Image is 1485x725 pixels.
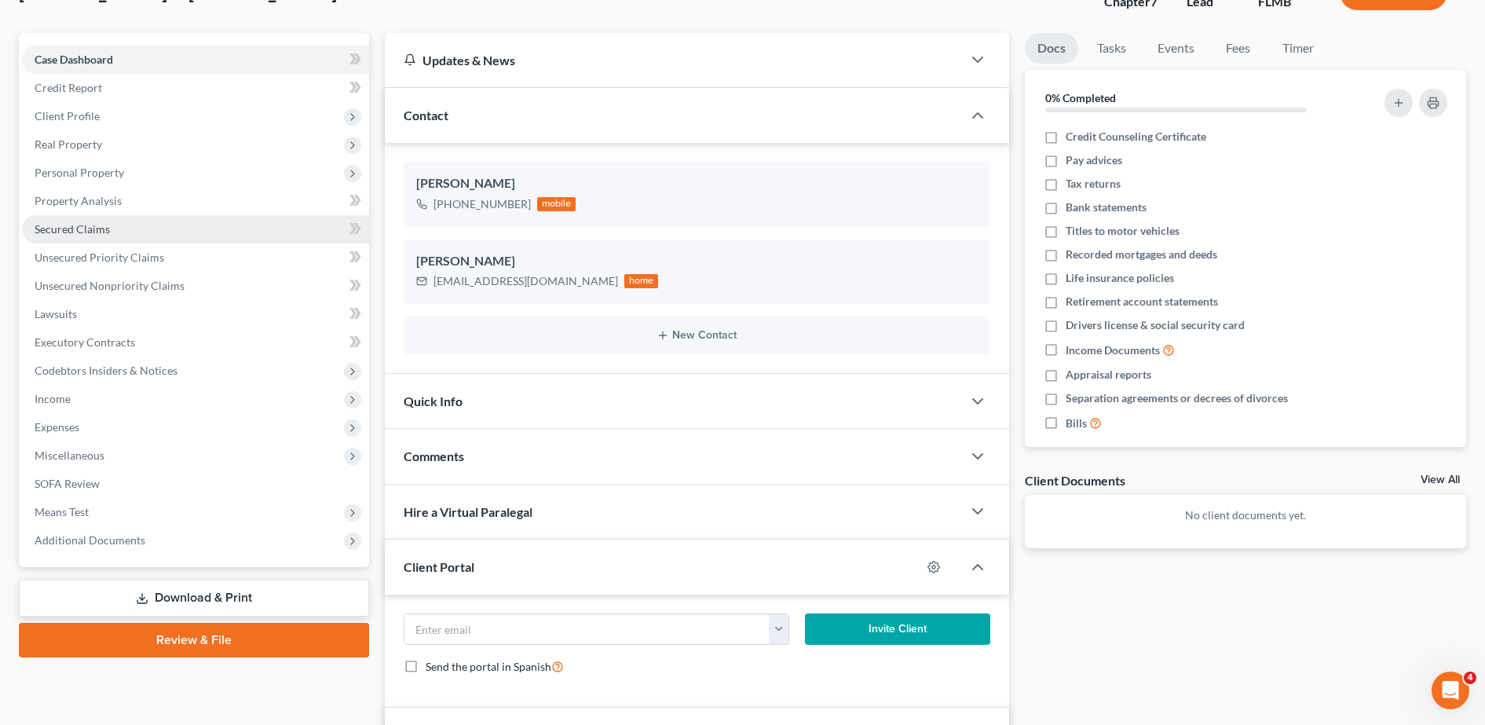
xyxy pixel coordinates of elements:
span: Credit Report [35,81,102,94]
span: Contact [404,108,448,123]
span: Codebtors Insiders & Notices [35,364,177,377]
div: [EMAIL_ADDRESS][DOMAIN_NAME] [433,273,618,289]
span: SOFA Review [35,477,100,490]
p: No client documents yet. [1037,507,1454,523]
span: Comments [404,449,464,463]
button: New Contact [416,329,978,342]
a: Credit Report [22,74,369,102]
strong: 0% Completed [1045,91,1116,104]
span: Client Profile [35,109,100,123]
span: Secured Claims [35,222,110,236]
div: [PHONE_NUMBER] [433,196,531,212]
span: Separation agreements or decrees of divorces [1066,390,1288,406]
span: Tax returns [1066,176,1121,192]
iframe: Intercom live chat [1432,672,1469,709]
span: Quick Info [404,394,463,408]
a: Events [1145,33,1207,64]
span: Bank statements [1066,200,1147,215]
span: 4 [1464,672,1476,684]
div: [PERSON_NAME] [416,174,978,193]
div: Updates & News [404,52,943,68]
span: Lawsuits [35,307,77,320]
a: Secured Claims [22,215,369,243]
div: Client Documents [1025,472,1125,489]
a: Unsecured Nonpriority Claims [22,272,369,300]
span: Property Analysis [35,194,122,207]
span: Means Test [35,505,89,518]
span: Income [35,392,71,405]
div: mobile [537,197,576,211]
a: Lawsuits [22,300,369,328]
a: Download & Print [19,580,369,617]
div: home [624,274,659,288]
span: Hire a Virtual Paralegal [404,504,532,519]
span: Drivers license & social security card [1066,317,1245,333]
span: Unsecured Nonpriority Claims [35,279,185,292]
a: View All [1421,474,1460,485]
a: Tasks [1084,33,1139,64]
input: Enter email [404,614,770,644]
span: Additional Documents [35,533,145,547]
span: Income Documents [1066,342,1160,358]
a: Executory Contracts [22,328,369,357]
a: SOFA Review [22,470,369,498]
span: Retirement account statements [1066,294,1218,309]
button: Invite Client [805,613,990,645]
div: [PERSON_NAME] [416,252,978,271]
span: Life insurance policies [1066,270,1174,286]
span: Appraisal reports [1066,367,1151,383]
span: Bills [1066,416,1087,431]
span: Personal Property [35,166,124,179]
a: Fees [1213,33,1264,64]
a: Property Analysis [22,187,369,215]
span: Case Dashboard [35,53,113,66]
span: Titles to motor vehicles [1066,223,1180,239]
span: Miscellaneous [35,449,104,462]
span: Unsecured Priority Claims [35,251,164,264]
a: Case Dashboard [22,46,369,74]
a: Docs [1025,33,1078,64]
span: Executory Contracts [35,335,135,349]
span: Real Property [35,137,102,151]
a: Unsecured Priority Claims [22,243,369,272]
span: Recorded mortgages and deeds [1066,247,1217,262]
span: Expenses [35,420,79,434]
a: Timer [1270,33,1326,64]
span: Pay advices [1066,152,1122,168]
span: Credit Counseling Certificate [1066,129,1206,145]
a: Review & File [19,623,369,657]
span: Send the portal in Spanish [426,660,551,673]
span: Client Portal [404,559,474,574]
